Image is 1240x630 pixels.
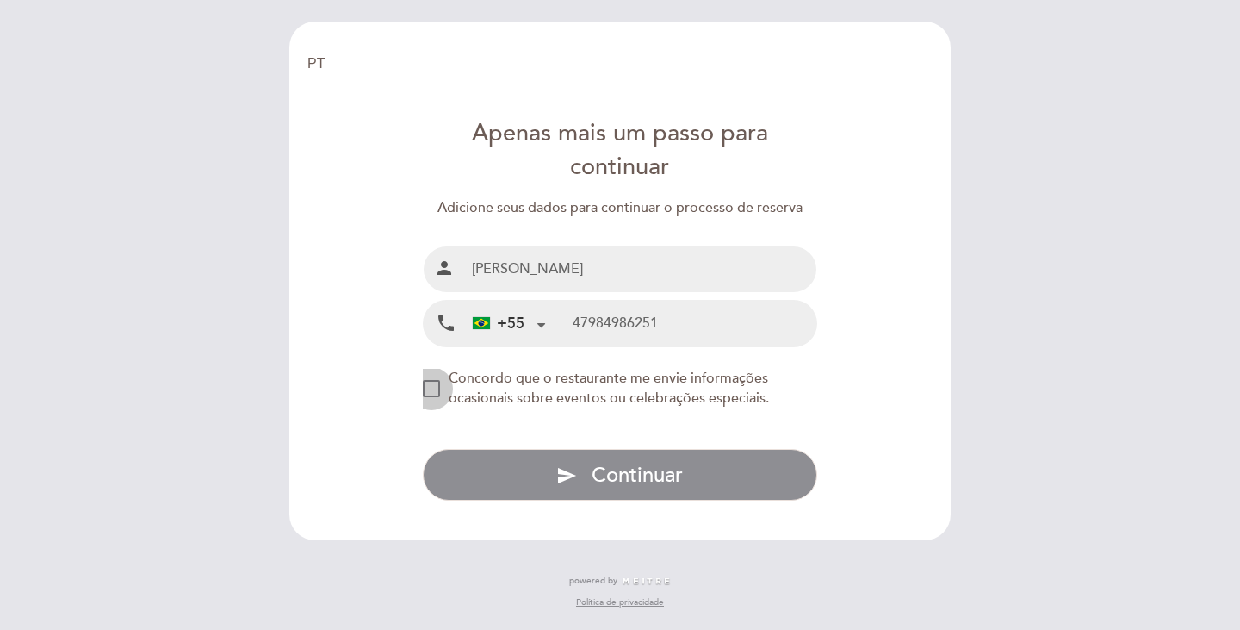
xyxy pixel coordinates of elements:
div: Brazil (Brasil): +55 [466,302,552,346]
img: MEITRE [622,577,671,586]
div: +55 [473,313,524,335]
i: send [556,465,577,486]
md-checkbox: NEW_MODAL_AGREE_RESTAURANT_SEND_OCCASIONAL_INFO [423,369,818,409]
i: person [434,258,455,278]
a: powered by [569,575,671,587]
div: Adicione seus dados para continuar o processo de reserva [423,198,818,218]
div: Apenas mais um passo para continuar [423,117,818,184]
span: Continuar [592,463,683,488]
span: powered by [569,575,617,587]
input: Telefone celular [573,301,816,346]
i: local_phone [436,313,456,334]
input: Nombre e Sobrenome [465,246,817,292]
button: send Continuar [423,449,818,501]
span: Concordo que o restaurante me envie informações ocasionais sobre eventos ou celebrações especiais. [449,370,769,407]
a: Política de privacidade [576,596,664,608]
